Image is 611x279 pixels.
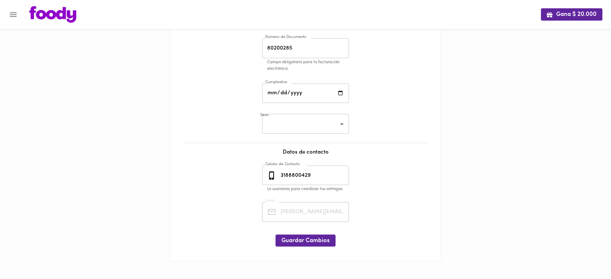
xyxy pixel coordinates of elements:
input: Tu Email [279,202,349,222]
p: Lo usaremos para coordinar tus entregas [267,186,354,193]
input: Número de Documento [262,38,349,58]
div: ​ [262,114,349,134]
input: 3010000000 [279,166,349,185]
button: Guardar Cambios [275,235,336,246]
p: Campo obligatorio para tu facturación electrónica [267,59,354,73]
iframe: Messagebird Livechat Widget [569,237,604,272]
div: Datos de contacto [178,149,433,163]
span: Gana $ 20.000 [547,11,597,18]
button: Menu [4,6,22,23]
img: logo.png [29,6,76,23]
label: Sexo [260,113,269,118]
button: Gana $ 20.000 [541,8,602,20]
span: Guardar Cambios [281,237,330,244]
